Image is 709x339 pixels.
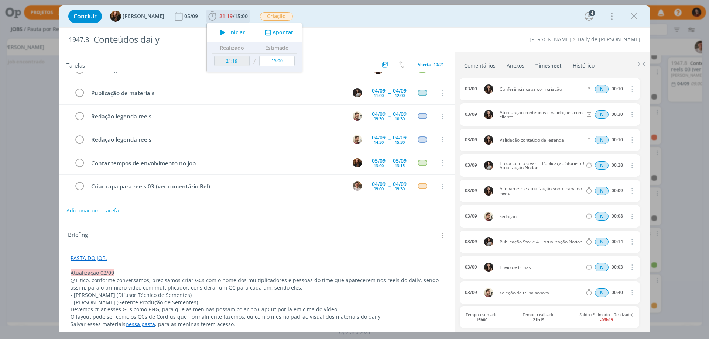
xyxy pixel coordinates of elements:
div: 04/09 [372,111,386,117]
div: 03/09 [465,137,477,142]
div: Horas normais [595,212,609,221]
span: N [595,85,609,93]
div: 09:30 [374,117,384,121]
span: N [595,238,609,246]
img: I [484,135,493,145]
span: N [595,136,609,144]
img: G [353,135,362,144]
span: 15:00 [234,13,248,20]
button: G [352,111,363,122]
a: Histórico [572,59,595,69]
div: 12:00 [395,93,405,97]
div: 15:30 [395,140,405,144]
span: N [595,212,609,221]
div: 00:30 [612,112,623,117]
img: G [484,212,493,221]
button: Criação [260,12,293,21]
div: Horas normais [595,263,609,271]
span: N [595,288,609,297]
button: G [352,134,363,145]
a: PASTA DO JOB. [71,255,107,262]
span: Saldo (Estimado - Realizado) [579,312,633,322]
img: T [110,11,121,22]
div: 04/09 [393,88,407,93]
a: Timesheet [535,59,562,69]
span: [PERSON_NAME] [123,14,164,19]
div: Horas normais [595,110,609,119]
div: 05/09 [393,158,407,163]
span: Atualização 02/09 [71,269,114,276]
p: Devemos criar esses GCs como PNG, para que as meninas possam colar no CapCut por la em cima do ví... [71,306,443,313]
img: I [484,186,493,196]
a: [PERSON_NAME] [530,36,571,43]
img: arrow-down-up.svg [399,61,404,68]
div: 04/09 [372,181,386,187]
div: Horas normais [595,238,609,246]
p: - [PERSON_NAME] (Difusor Técnico de Sementes) [71,291,443,299]
span: N [595,161,609,170]
div: Horas normais [595,161,609,170]
div: 04/09 [393,181,407,187]
div: 00:08 [612,214,623,219]
span: N [595,263,609,271]
td: / [251,54,258,69]
span: / [233,13,234,20]
span: -- [388,184,390,189]
th: Realizado [212,42,251,54]
button: 4 [583,10,595,22]
div: Contar tempos de envolvimento no job [88,159,346,168]
div: 00:28 [612,163,623,168]
a: Daily de [PERSON_NAME] [578,36,640,43]
span: Conferência capa com criação [497,87,585,91]
div: 04/09 [372,135,386,140]
div: Horas normais [595,85,609,93]
div: Horas normais [595,288,609,297]
div: 09:30 [395,187,405,191]
div: 13:15 [395,163,405,167]
div: 03/09 [465,264,477,270]
button: Iniciar [216,27,245,38]
div: 00:03 [612,264,623,270]
span: N [595,110,609,119]
span: -- [388,160,390,165]
div: Conteúdos daily [90,31,399,49]
span: -- [388,137,390,142]
b: 21h19 [533,317,544,322]
div: 11:00 [374,93,384,97]
div: 00:10 [612,137,623,142]
div: Horas normais [595,136,609,144]
button: Apontar [263,29,294,37]
p: @Titico, conforme conversamos, precisamos criar GCs com o nome dos multiplicadores e pessoas do t... [71,277,443,291]
div: 03/09 [465,163,477,168]
p: Salvar esses materiais , para as meninas terem acesso. [71,321,443,328]
div: Anexos [507,62,524,69]
div: 14:30 [374,140,384,144]
div: 03/09 [465,188,477,193]
div: Horas normais [595,187,609,195]
span: Publicação Storie 4 + Atualização Notion [497,240,585,244]
div: Criar capa para reels 03 (ver comentário Bel) [88,182,346,191]
div: 00:14 [612,239,623,244]
div: 13:00 [374,163,384,167]
span: Iniciar [229,30,245,35]
button: T [352,181,363,192]
a: Comentários [464,59,496,69]
ul: 21:19/15:00 [206,23,302,72]
button: 21:19/15:00 [206,10,250,22]
span: -- [388,114,390,119]
div: 03/09 [465,239,477,244]
button: Adicionar uma tarefa [66,204,119,217]
span: Tempo estimado [466,312,498,322]
span: Tarefas [66,60,85,69]
div: 4 [589,10,595,16]
button: T [352,157,363,168]
span: Alinhameto e atualização sobre capa do reels [497,187,585,196]
div: dialog [59,5,650,332]
div: 03/09 [465,290,477,295]
div: 03/09 [465,112,477,117]
b: -06h19 [600,317,613,322]
p: O layout pode ser como os GCs de Cordius que normalmente fazemos, ou com o mesmo padrão visual do... [71,313,443,321]
a: nessa pasta [126,321,155,328]
img: T [353,181,362,191]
